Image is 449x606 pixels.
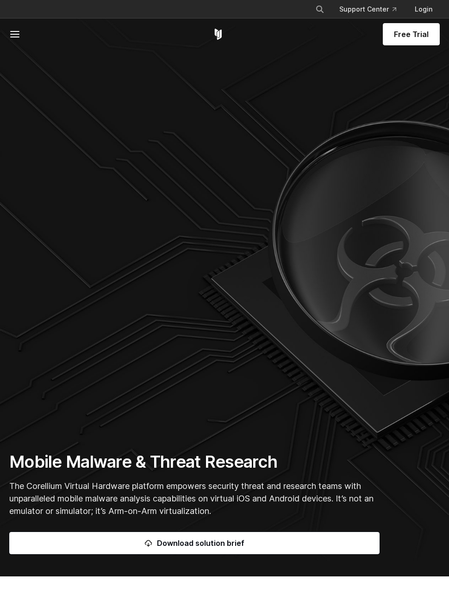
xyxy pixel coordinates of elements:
a: Support Center [332,1,404,18]
span: Free Trial [394,29,429,40]
a: Corellium Home [212,29,224,40]
a: Free Trial [383,23,440,45]
button: Search [312,1,328,18]
span: The Corellium Virtual Hardware platform empowers security threat and research teams with unparall... [9,481,374,516]
a: Download solution brief [9,532,380,554]
a: Login [407,1,440,18]
h1: Mobile Malware & Threat Research [9,451,380,472]
div: Navigation Menu [308,1,440,18]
